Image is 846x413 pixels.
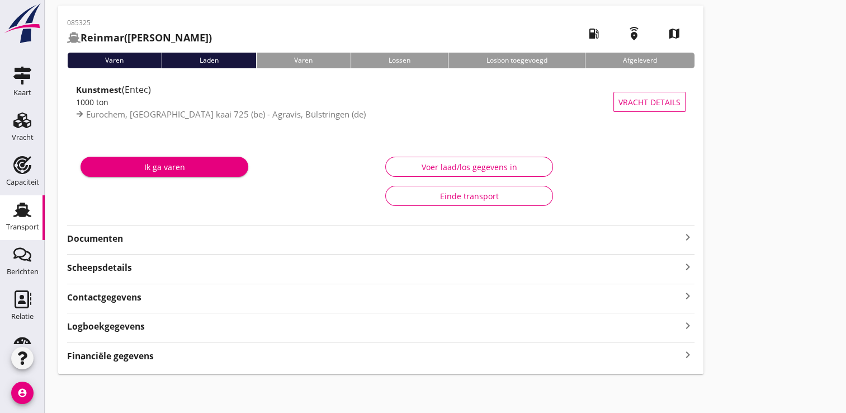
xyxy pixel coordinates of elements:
[13,89,31,96] div: Kaart
[618,96,680,108] span: Vracht details
[67,77,694,126] a: Kunstmest(Entec)1000 tonEurochem, [GEOGRAPHIC_DATA] kaai 725 (be) - Agravis, Bülstringen (de)Vrac...
[81,157,248,177] button: Ik ga varen
[681,231,694,244] i: keyboard_arrow_right
[67,350,154,363] strong: Financiële gegevens
[76,96,613,108] div: 1000 ton
[578,18,609,49] i: local_gas_station
[7,268,39,275] div: Berichten
[89,161,239,173] div: Ik ga varen
[122,83,151,96] span: (Entec)
[6,179,39,186] div: Capaciteit
[2,3,42,44] img: logo-small.a267ee39.svg
[395,190,543,202] div: Einde transport
[256,53,351,68] div: Varen
[81,31,124,44] strong: Reinmar
[385,157,553,177] button: Voer laad/los gegevens in
[162,53,257,68] div: Laden
[67,53,162,68] div: Varen
[67,30,212,45] h2: ([PERSON_NAME])
[6,223,39,231] div: Transport
[613,92,686,112] button: Vracht details
[11,313,34,320] div: Relatie
[448,53,585,68] div: Losbon toegevoegd
[681,348,694,363] i: keyboard_arrow_right
[681,318,694,333] i: keyboard_arrow_right
[67,232,681,245] strong: Documenten
[67,261,132,274] strong: Scheepsdetails
[681,259,694,274] i: keyboard_arrow_right
[86,109,366,120] span: Eurochem, [GEOGRAPHIC_DATA] kaai 725 (be) - Agravis, Bülstringen (de)
[351,53,448,68] div: Lossen
[11,382,34,404] i: account_circle
[67,18,212,28] p: 085325
[385,186,553,206] button: Einde transport
[76,84,122,95] strong: Kunstmest
[67,320,145,333] strong: Logboekgegevens
[12,134,34,141] div: Vracht
[618,18,650,49] i: emergency_share
[585,53,695,68] div: Afgeleverd
[681,289,694,304] i: keyboard_arrow_right
[395,161,543,173] div: Voer laad/los gegevens in
[67,291,141,304] strong: Contactgegevens
[659,18,690,49] i: map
